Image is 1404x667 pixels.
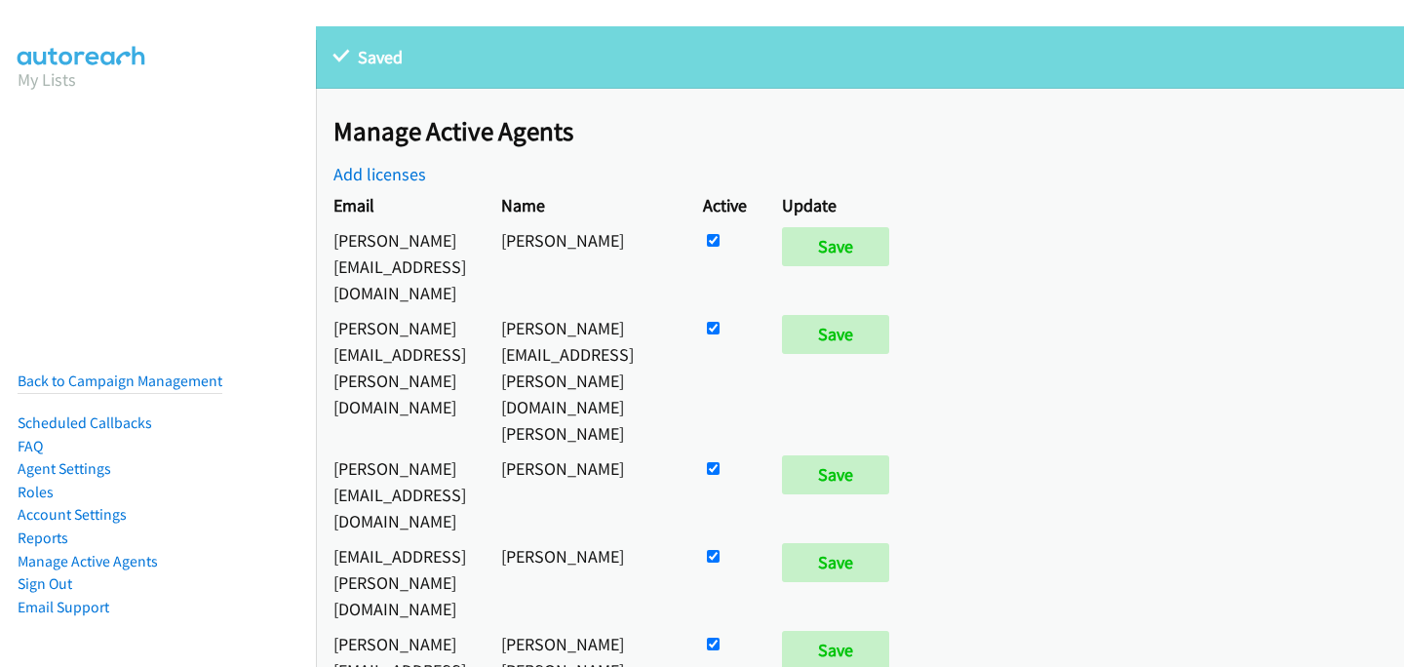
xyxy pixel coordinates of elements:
[484,310,685,451] td: [PERSON_NAME][EMAIL_ADDRESS][PERSON_NAME][DOMAIN_NAME] [PERSON_NAME]
[18,437,43,455] a: FAQ
[333,44,1386,70] p: Saved
[316,451,484,538] td: [PERSON_NAME][EMAIL_ADDRESS][DOMAIN_NAME]
[484,222,685,310] td: [PERSON_NAME]
[18,372,222,390] a: Back to Campaign Management
[18,574,72,593] a: Sign Out
[316,187,484,222] th: Email
[18,598,109,616] a: Email Support
[18,529,68,547] a: Reports
[18,552,158,570] a: Manage Active Agents
[18,413,152,432] a: Scheduled Callbacks
[782,455,889,494] input: Save
[18,68,76,91] a: My Lists
[18,505,127,524] a: Account Settings
[782,315,889,354] input: Save
[316,222,484,310] td: [PERSON_NAME][EMAIL_ADDRESS][DOMAIN_NAME]
[685,187,764,222] th: Active
[333,163,426,185] a: Add licenses
[782,543,889,582] input: Save
[484,451,685,538] td: [PERSON_NAME]
[333,115,1404,148] h2: Manage Active Agents
[484,187,685,222] th: Name
[18,483,54,501] a: Roles
[316,310,484,451] td: [PERSON_NAME][EMAIL_ADDRESS][PERSON_NAME][DOMAIN_NAME]
[782,227,889,266] input: Save
[18,459,111,478] a: Agent Settings
[764,187,916,222] th: Update
[484,538,685,626] td: [PERSON_NAME]
[316,538,484,626] td: [EMAIL_ADDRESS][PERSON_NAME][DOMAIN_NAME]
